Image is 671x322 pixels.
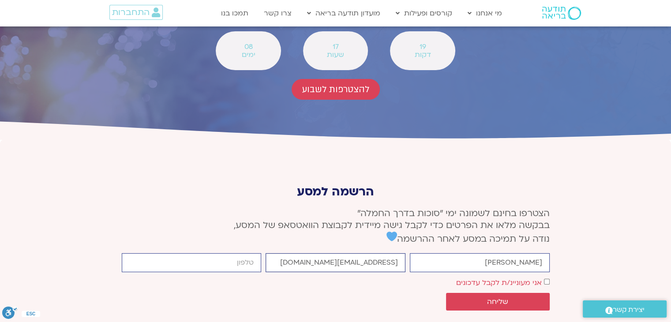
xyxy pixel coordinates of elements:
[266,253,405,272] input: אימייל
[446,293,550,311] button: שליחה
[315,43,356,51] span: 17
[315,51,356,59] span: שעות
[391,5,457,22] a: קורסים ופעילות
[583,300,667,318] a: יצירת קשר
[542,7,581,20] img: תודעה בריאה
[292,79,380,100] a: להצטרפות לשבוע
[227,51,269,59] span: ימים
[487,298,508,306] span: שליחה
[463,5,506,22] a: מי אנחנו
[302,84,369,94] span: להצטרפות לשבוע
[227,43,269,51] span: 08
[456,278,542,288] label: אני מעוניינ/ת לקבל עדכונים
[122,253,262,272] input: מותר להשתמש רק במספרים ותווי טלפון (#, -, *, וכו').
[217,5,253,22] a: תמכו בנו
[386,231,397,242] img: 💙
[410,253,550,272] input: שם פרטי
[122,185,550,198] p: הרשמה למסע
[234,219,550,231] span: בבקשה מלאו את הפרטים כדי לקבל גישה מיידית לקבוצת הוואטסאפ של המסע,
[122,253,550,315] form: טופס חדש
[112,7,150,17] span: התחברות
[386,233,550,245] span: נודה על תמיכה במסע לאחר ההרשמה
[259,5,296,22] a: צרו קשר
[401,51,443,59] span: דקות
[303,5,385,22] a: מועדון תודעה בריאה
[122,207,550,245] p: הצטרפו בחינם לשמונה ימי ״סוכות בדרך החמלה״
[401,43,443,51] span: 19
[613,304,645,316] span: יצירת קשר
[109,5,163,20] a: התחברות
